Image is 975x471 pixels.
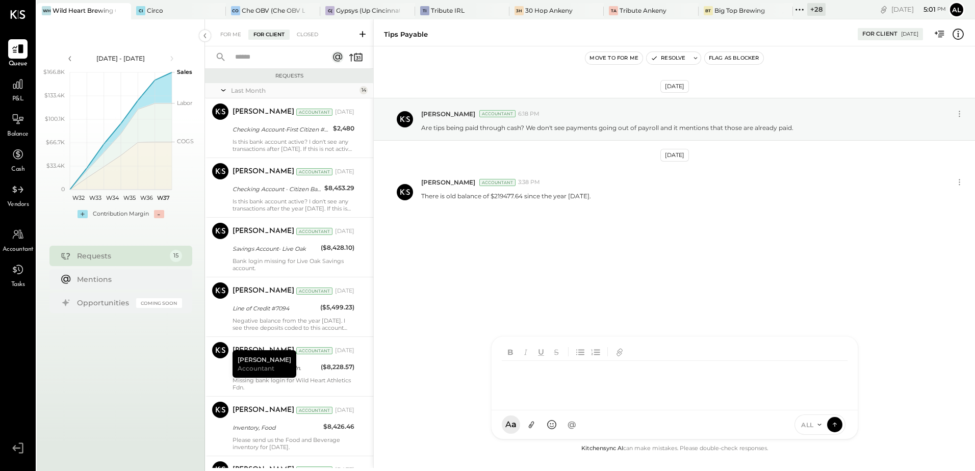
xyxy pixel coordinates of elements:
div: ($8,428.10) [321,243,354,253]
button: Resolve [647,52,689,64]
div: Is this bank account active? I don't see any transactions after [DATE]. If this is not active the... [233,138,354,152]
button: Aa [502,415,520,434]
div: Ci [136,6,145,15]
a: P&L [1,74,35,104]
div: Is this bank account active? I don't see any transactions after the year [DATE]. If this is not a... [233,198,354,212]
button: Underline [534,345,548,359]
div: Negative balance from the year [DATE]. I see three deposits coded to this account which has broug... [233,317,354,331]
div: $2,480 [333,123,354,134]
div: Requests [210,72,368,80]
div: 14 [360,86,368,94]
div: TI [420,6,429,15]
span: Accountant [238,364,274,373]
div: - [154,210,164,218]
div: [PERSON_NAME] [233,350,296,378]
p: Are tips being paid through cash? We don't see payments going out of payroll and it mentions that... [421,123,793,132]
div: G( [325,6,335,15]
div: + [78,210,88,218]
div: Closed [292,30,323,40]
div: Checking Account - Citizen Bank [233,184,321,194]
div: [PERSON_NAME] [233,226,294,237]
div: $8,426.46 [323,422,354,432]
button: Ordered List [589,345,602,359]
div: [DATE] - [DATE] [78,54,164,63]
div: Accountant [479,110,516,117]
div: [DATE] [335,406,354,414]
div: [PERSON_NAME] [233,286,294,296]
div: Tips Payable [384,30,428,39]
div: Bank login missing for Live Oak Savings account. [233,257,354,272]
text: Sales [177,68,192,75]
div: WH [42,6,51,15]
div: copy link [879,4,889,15]
text: 0 [61,186,65,193]
text: $33.4K [46,162,65,169]
div: 3H [515,6,524,15]
span: Accountant [3,245,34,254]
div: ($8,228.57) [321,362,354,372]
text: W37 [157,194,169,201]
a: Queue [1,39,35,69]
div: [DATE] [891,5,946,14]
button: Move to for me [585,52,643,64]
div: Requests [77,251,165,261]
span: Vendors [7,200,29,210]
span: Cash [11,165,24,174]
span: Queue [9,60,28,69]
div: Circo [147,6,163,15]
div: [DATE] [335,168,354,176]
div: Big Top Brewing [714,6,765,15]
div: Wild Heart Brewing Company [53,6,116,15]
div: Savings Account- Live Oak [233,244,318,254]
button: Flag as Blocker [705,52,763,64]
div: CO [231,6,240,15]
div: Line of Credit #7094 [233,303,317,313]
text: COGS [177,138,194,145]
span: @ [568,420,576,430]
div: [PERSON_NAME] [233,405,294,415]
span: a [511,420,517,430]
text: W33 [89,194,101,201]
button: Italic [519,345,532,359]
div: [PERSON_NAME] [233,346,294,356]
div: TA [609,6,618,15]
div: Please send us the Food and Beverage inventory for [DATE]. [233,436,354,451]
div: [DATE] [335,287,354,295]
div: Accountant [296,228,332,235]
div: Accountant [296,109,332,116]
span: ALL [801,421,814,429]
text: $66.7K [46,139,65,146]
span: [PERSON_NAME] [421,178,475,187]
div: Accountant [296,168,332,175]
div: Accountant [296,407,332,414]
div: For Me [215,30,246,40]
text: W34 [106,194,119,201]
text: Labor [177,99,192,107]
button: Add URL [613,345,626,359]
div: Che OBV (Che OBV LLC) - Ignite [242,6,305,15]
text: W35 [123,194,135,201]
div: [DATE] [335,108,354,116]
div: Accountant [296,287,332,295]
span: [PERSON_NAME] [421,110,475,118]
button: Al [948,2,965,18]
text: W36 [140,194,152,201]
div: 15 [170,250,182,262]
div: 30 Hop Ankeny [525,6,573,15]
div: Missing bank login for Wild Heart Athletics Fdn. [233,377,354,391]
span: Tasks [11,280,25,290]
a: Accountant [1,225,35,254]
span: 3:38 PM [518,178,540,187]
div: For Client [862,30,897,38]
div: $8,453.29 [324,183,354,193]
button: Strikethrough [550,345,563,359]
button: Unordered List [574,345,587,359]
div: For Client [248,30,290,40]
div: Accountant [296,347,332,354]
div: [DATE] [901,31,918,38]
div: [PERSON_NAME] [233,167,294,177]
a: Vendors [1,180,35,210]
div: [DATE] [660,149,689,162]
div: Mentions [77,274,177,284]
div: [DATE] [660,80,689,93]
